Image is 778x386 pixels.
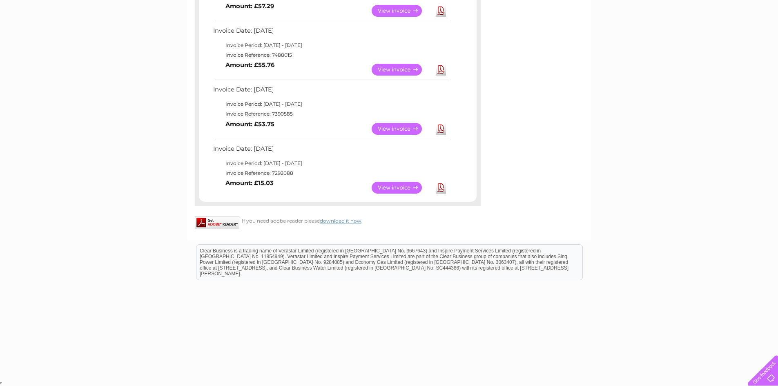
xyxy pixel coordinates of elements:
[436,182,446,194] a: Download
[372,64,432,76] a: View
[751,35,770,41] a: Log out
[211,99,450,109] td: Invoice Period: [DATE] - [DATE]
[195,216,481,224] div: If you need adobe reader please .
[211,50,450,60] td: Invoice Reference: 7488015
[678,35,702,41] a: Telecoms
[211,168,450,178] td: Invoice Reference: 7292088
[707,35,719,41] a: Blog
[211,84,450,99] td: Invoice Date: [DATE]
[211,40,450,50] td: Invoice Period: [DATE] - [DATE]
[436,123,446,135] a: Download
[225,61,274,69] b: Amount: £55.76
[225,120,274,128] b: Amount: £53.75
[436,5,446,17] a: Download
[225,179,274,187] b: Amount: £15.03
[372,123,432,135] a: View
[211,109,450,119] td: Invoice Reference: 7390585
[211,158,450,168] td: Invoice Period: [DATE] - [DATE]
[211,143,450,158] td: Invoice Date: [DATE]
[211,25,450,40] td: Invoice Date: [DATE]
[372,182,432,194] a: View
[27,21,69,46] img: logo.png
[634,35,650,41] a: Water
[724,35,744,41] a: Contact
[196,4,582,40] div: Clear Business is a trading name of Verastar Limited (registered in [GEOGRAPHIC_DATA] No. 3667643...
[655,35,673,41] a: Energy
[372,5,432,17] a: View
[225,2,274,10] b: Amount: £57.29
[436,64,446,76] a: Download
[624,4,680,14] a: 0333 014 3131
[320,218,361,224] a: download it now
